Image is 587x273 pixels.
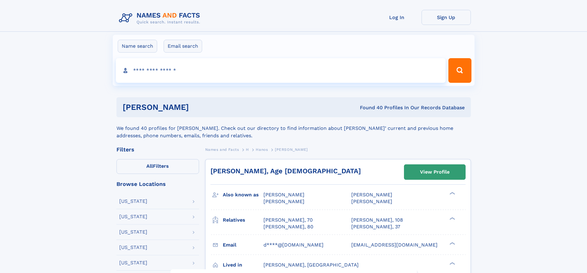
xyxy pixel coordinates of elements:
a: Log In [372,10,422,25]
label: Filters [116,159,199,174]
span: All [146,163,153,169]
div: Filters [116,147,199,152]
div: [US_STATE] [119,260,147,265]
span: [PERSON_NAME] [263,192,304,198]
a: [PERSON_NAME], 108 [351,217,403,223]
a: Names and Facts [205,146,239,153]
label: Email search [164,40,202,53]
span: H [246,147,249,152]
a: [PERSON_NAME], 70 [263,217,313,223]
div: [US_STATE] [119,245,147,250]
span: [PERSON_NAME] [351,199,392,204]
span: [PERSON_NAME] [275,147,308,152]
div: View Profile [420,165,450,179]
a: [PERSON_NAME], 37 [351,223,400,230]
div: ❯ [448,191,455,195]
img: Logo Names and Facts [116,10,205,26]
a: Hanos [256,146,268,153]
h1: [PERSON_NAME] [123,103,275,111]
span: Hanos [256,147,268,152]
span: [PERSON_NAME] [263,199,304,204]
span: [PERSON_NAME] [351,192,392,198]
div: [US_STATE] [119,230,147,235]
a: [PERSON_NAME], 80 [263,223,313,230]
h3: Relatives [223,215,263,225]
span: [PERSON_NAME], [GEOGRAPHIC_DATA] [263,262,359,268]
input: search input [116,58,446,83]
a: [PERSON_NAME], Age [DEMOGRAPHIC_DATA] [210,167,361,175]
div: [US_STATE] [119,214,147,219]
a: View Profile [404,165,465,179]
h3: Email [223,240,263,250]
label: Name search [118,40,157,53]
div: ❯ [448,261,455,265]
span: [EMAIL_ADDRESS][DOMAIN_NAME] [351,242,438,248]
div: Browse Locations [116,181,199,187]
a: Sign Up [422,10,471,25]
h3: Lived in [223,260,263,270]
div: Found 40 Profiles In Our Records Database [274,104,465,111]
div: [US_STATE] [119,199,147,204]
div: ❯ [448,241,455,245]
div: ❯ [448,216,455,220]
button: Search Button [448,58,471,83]
h3: Also known as [223,190,263,200]
div: We found 40 profiles for [PERSON_NAME]. Check out our directory to find information about [PERSON... [116,117,471,139]
a: H [246,146,249,153]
